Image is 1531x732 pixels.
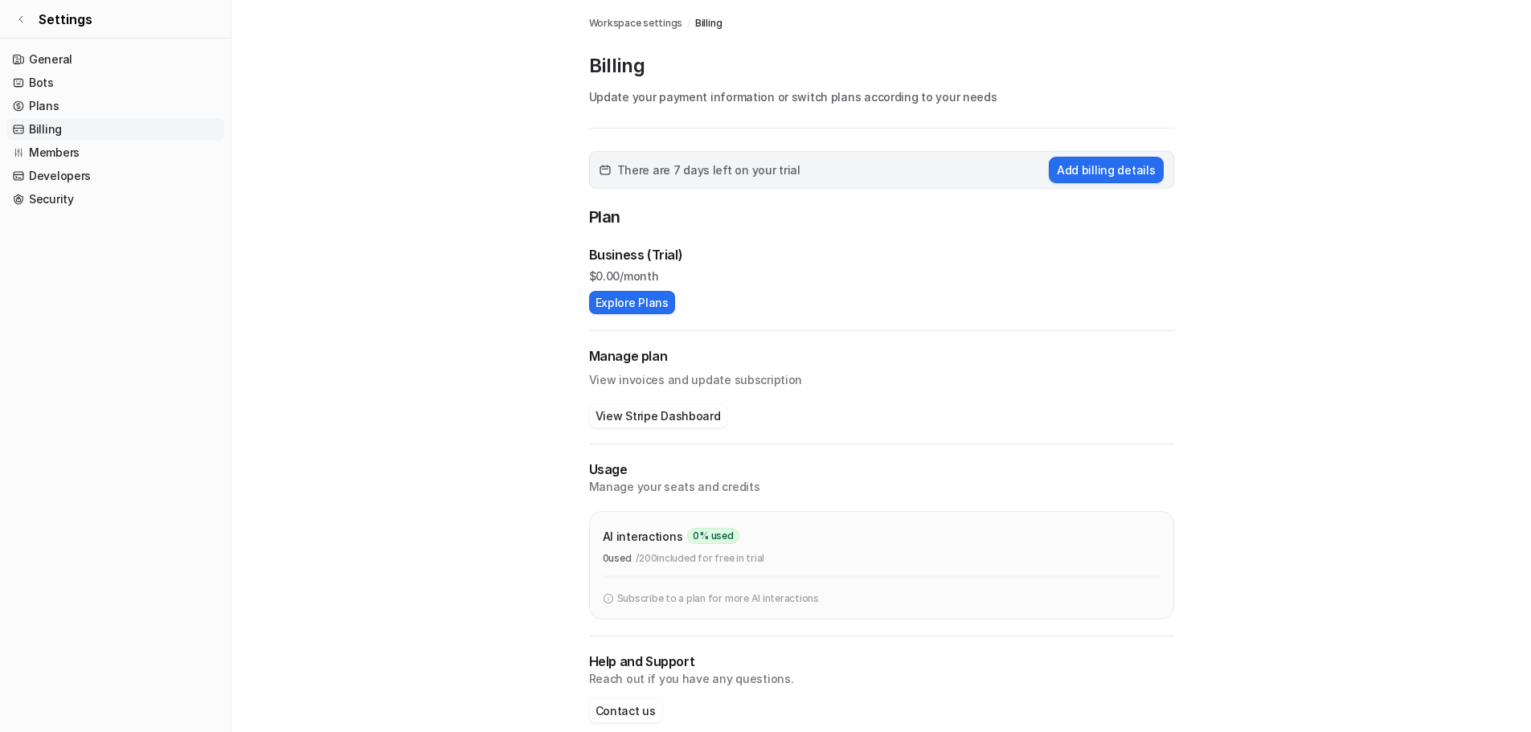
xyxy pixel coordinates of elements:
p: Usage [589,460,1174,479]
p: Business (Trial) [589,245,683,264]
button: Add billing details [1049,157,1164,183]
p: Plan [589,205,1174,232]
p: Help and Support [589,652,1174,671]
p: AI interactions [603,528,683,545]
span: Settings [39,10,92,29]
p: Reach out if you have any questions. [589,671,1174,687]
p: Billing [589,53,1174,79]
a: Plans [6,95,224,117]
span: / [687,16,690,31]
a: Billing [695,16,722,31]
a: Billing [6,118,224,141]
p: Update your payment information or switch plans according to your needs [589,88,1174,105]
p: $ 0.00/month [589,268,1174,284]
p: Subscribe to a plan for more AI interactions [617,591,819,606]
p: 0 used [603,551,632,566]
a: Bots [6,72,224,94]
a: General [6,48,224,71]
p: / 200 included for free in trial [636,551,764,566]
a: Workspace settings [589,16,683,31]
a: Members [6,141,224,164]
h2: Manage plan [589,347,1174,366]
p: View invoices and update subscription [589,366,1174,388]
a: Security [6,188,224,211]
img: calender-icon.svg [600,165,611,176]
button: View Stripe Dashboard [589,404,727,427]
span: 0 % used [687,528,739,544]
button: Contact us [589,699,662,722]
span: There are 7 days left on your trial [617,162,800,178]
button: Explore Plans [589,291,675,314]
a: Developers [6,165,224,187]
p: Manage your seats and credits [589,479,1174,495]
